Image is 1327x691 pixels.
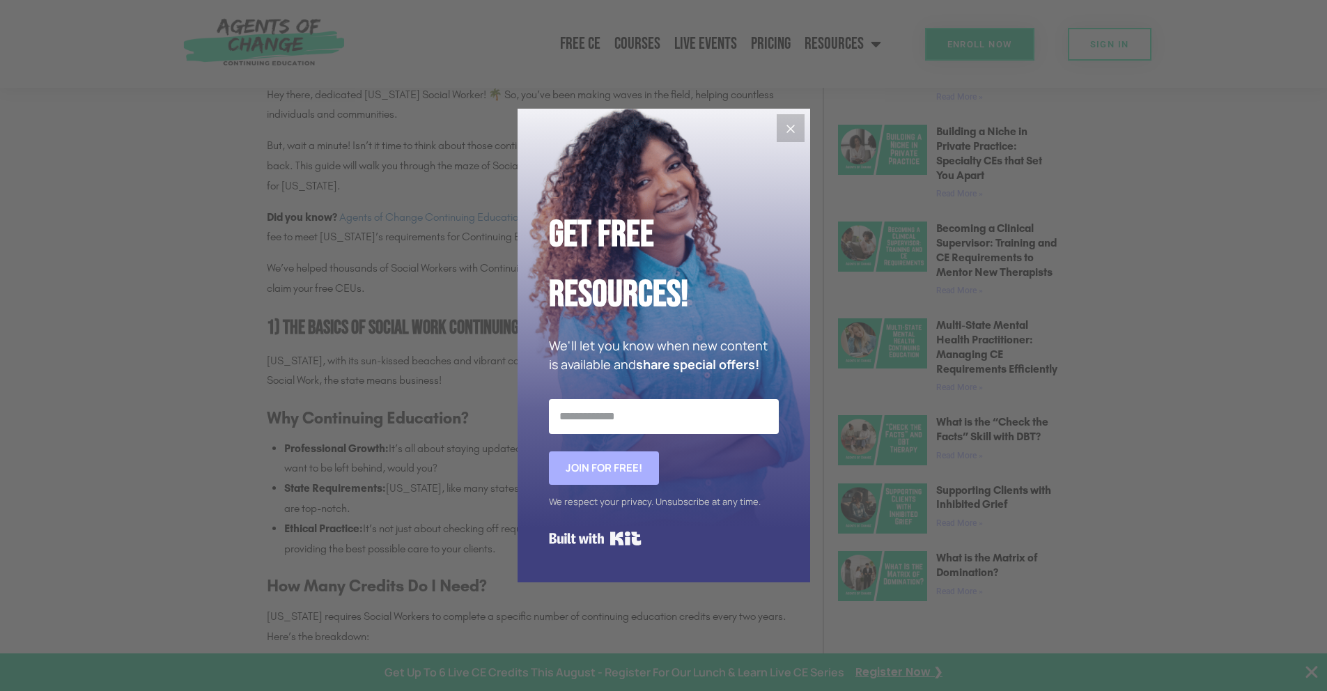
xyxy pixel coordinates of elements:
button: Close [777,114,805,142]
p: We'll let you know when new content is available and [549,336,779,374]
button: Join for FREE! [549,451,659,485]
strong: share special offers! [636,356,759,373]
h2: Get Free Resources! [549,205,779,325]
div: We respect your privacy. Unsubscribe at any time. [549,492,779,512]
a: Built with Kit [549,526,642,551]
input: Email Address [549,399,779,434]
